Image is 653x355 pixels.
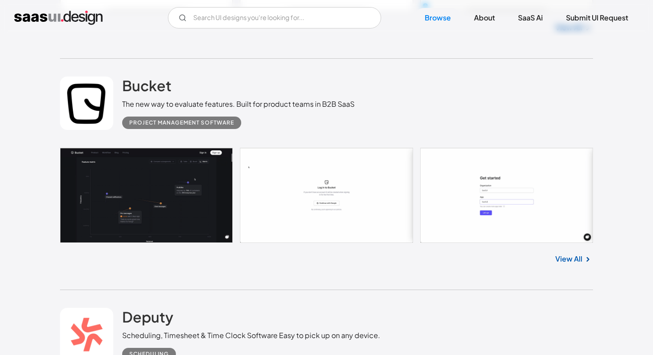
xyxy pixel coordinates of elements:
form: Email Form [168,7,381,28]
div: Scheduling, Timesheet & Time Clock Software Easy to pick up on any device. [122,330,380,341]
a: Bucket [122,77,171,99]
a: View All [555,254,582,264]
a: Browse [414,8,462,28]
a: SaaS Ai [507,8,553,28]
input: Search UI designs you're looking for... [168,7,381,28]
div: The new way to evaluate features. Built for product teams in B2B SaaS [122,99,354,109]
a: About [463,8,506,28]
h2: Bucket [122,77,171,94]
a: home [14,11,103,25]
h2: Deputy [122,308,173,326]
div: Project Management Software [129,117,234,128]
a: Deputy [122,308,173,330]
a: Submit UI Request [555,8,639,28]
